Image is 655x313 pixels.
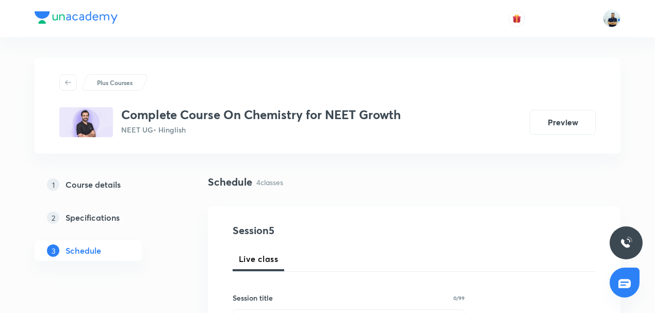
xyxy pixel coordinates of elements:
h5: Course details [65,178,121,191]
h4: Session 5 [233,223,421,238]
p: 4 classes [256,177,283,188]
p: NEET UG • Hinglish [121,124,401,135]
img: C7D45DDA-28A6-4815-B7F9-743B3463A98C_plus.png [59,107,113,137]
span: Live class [239,253,278,265]
img: avatar [512,14,521,23]
button: Preview [530,110,596,135]
img: URVIK PATEL [603,10,620,27]
h5: Specifications [65,211,120,224]
p: Plus Courses [97,78,133,87]
button: avatar [509,10,525,27]
h5: Schedule [65,244,101,257]
a: Company Logo [35,11,118,26]
a: 1Course details [35,174,175,195]
p: 1 [47,178,59,191]
p: 0/99 [453,295,465,301]
img: Company Logo [35,11,118,24]
a: 2Specifications [35,207,175,228]
img: ttu [620,237,632,249]
p: 3 [47,244,59,257]
p: 2 [47,211,59,224]
h3: Complete Course On Chemistry for NEET Growth [121,107,401,122]
h4: Schedule [208,174,252,190]
h6: Session title [233,292,273,303]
